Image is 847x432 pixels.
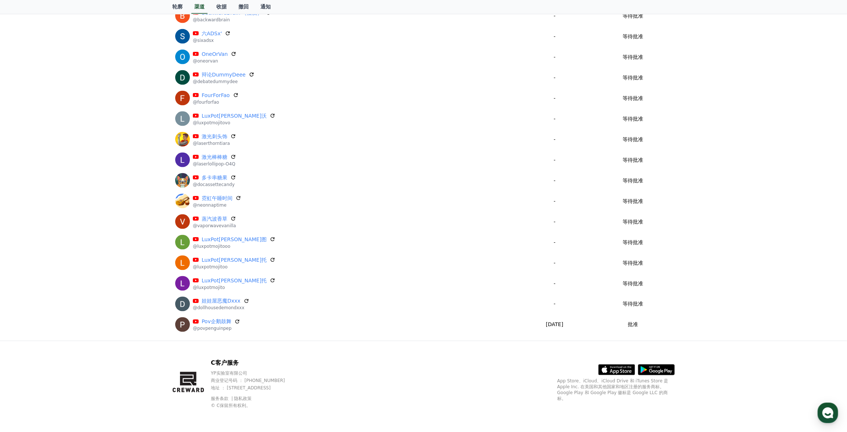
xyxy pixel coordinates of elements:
[175,70,190,85] img: 辩论DummyDeee
[194,4,205,10] font: 渠道
[521,74,588,82] p: -
[175,91,190,106] img: FourForFao
[623,53,643,61] p: 等待批准
[175,29,190,44] img: 六ADSx'
[521,300,588,308] p: -
[557,378,675,402] p: App Store、iCloud、iCloud Drive 和 iTunes Store 是 Apple Inc. 在美国和其他国家和地区注册的服务商标。Google Play 和 Google...
[193,17,271,23] p: @backwardbrain
[202,236,267,243] a: LuxPot[PERSON_NAME]图
[175,111,190,126] img: LuxPot莫吉托沃
[175,256,190,270] img: LuxPot莫吉托
[521,94,588,102] p: -
[623,136,643,143] p: 等待批准
[623,74,643,82] p: 等待批准
[623,115,643,123] p: 等待批准
[193,58,237,64] p: @oneorvan
[175,8,190,23] img: BackwardBrain （后脑）
[211,378,299,384] p: 商业登记号码 ： [PHONE_NUMBER]
[193,243,275,249] p: @luxpotmojitooo
[211,359,299,368] p: C客户服务
[175,297,190,311] img: 娃娃屋恶魔Dxxx
[193,326,240,332] p: @povpenguinpep
[211,371,299,376] p: YP实验室有限公司
[193,38,231,43] p: @sixadsx
[61,244,83,250] span: Messages
[202,71,246,79] a: 辩论DummyDeee
[623,300,643,308] p: 等待批准
[175,173,190,188] img: 多卡串糖果
[521,321,588,329] p: [DATE]
[202,92,230,99] a: FourForFao
[521,53,588,61] p: -
[623,280,643,288] p: 等待批准
[202,215,227,223] a: 蒸汽波香草
[175,276,190,291] img: LuxPot莫吉托
[193,99,239,105] p: @fourforfao
[202,297,241,305] a: 娃娃屋恶魔Dxxx
[521,33,588,40] p: -
[623,156,643,164] p: 等待批准
[521,136,588,143] p: -
[172,4,183,10] font: 轮廓
[623,12,643,20] p: 等待批准
[202,30,222,38] a: 六ADSx'
[202,194,233,202] a: 霓虹午睡时间
[193,79,255,85] p: @debatedummydee
[193,305,249,311] p: @dollhousedemondxxx
[628,321,638,329] p: 批准
[211,396,234,401] a: 服务条款
[193,161,236,167] p: @laserlollipop-O4Q
[19,244,32,250] span: Home
[48,233,95,251] a: Messages
[623,259,643,267] p: 等待批准
[193,285,275,290] p: @luxpotmojito
[175,153,190,167] img: 激光棒棒糖
[193,120,275,126] p: @luxpotmojitovo
[521,197,588,205] p: -
[202,112,267,120] a: LuxPot[PERSON_NAME]沃
[2,233,48,251] a: Home
[521,177,588,185] p: -
[211,403,299,409] p: © C保留所有权利。
[95,233,141,251] a: Settings
[193,202,241,208] p: @neonnaptime
[521,218,588,226] p: -
[234,396,252,401] a: 隐私政策
[202,133,227,140] a: 激光刺头饰
[193,182,236,188] p: @docassettecandy
[521,12,588,20] p: -
[202,277,267,285] a: LuxPot[PERSON_NAME]托
[193,223,236,229] p: @vaporwavevanilla
[202,50,228,58] a: OneOrVan
[623,33,643,40] p: 等待批准
[211,385,299,391] p: 地址 ： [STREET_ADDRESS]
[521,259,588,267] p: -
[193,264,275,270] p: @luxpotmojitoo
[175,214,190,229] img: 蒸汽波香草
[175,50,190,64] img: OneOrVan
[238,4,249,10] font: 撤回
[216,4,227,10] font: 收据
[623,177,643,185] p: 等待批准
[623,94,643,102] p: 等待批准
[202,174,227,182] a: 多卡串糖果
[202,153,227,161] a: 激光棒棒糖
[521,239,588,246] p: -
[623,218,643,226] p: 等待批准
[193,140,236,146] p: @laserthorntiara
[175,132,190,147] img: 激光刺头饰
[521,280,588,288] p: -
[175,194,190,208] img: 霓虹午睡时间
[521,156,588,164] p: -
[202,318,231,326] a: Pov企鹅鼓舞
[623,239,643,246] p: 等待批准
[521,115,588,123] p: -
[623,197,643,205] p: 等待批准
[175,235,190,250] img: LuxPot莫吉图
[109,244,127,250] span: Settings
[202,256,267,264] a: LuxPot[PERSON_NAME]托
[175,317,190,332] img: Pov企鹅鼓舞
[260,4,271,10] font: 通知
